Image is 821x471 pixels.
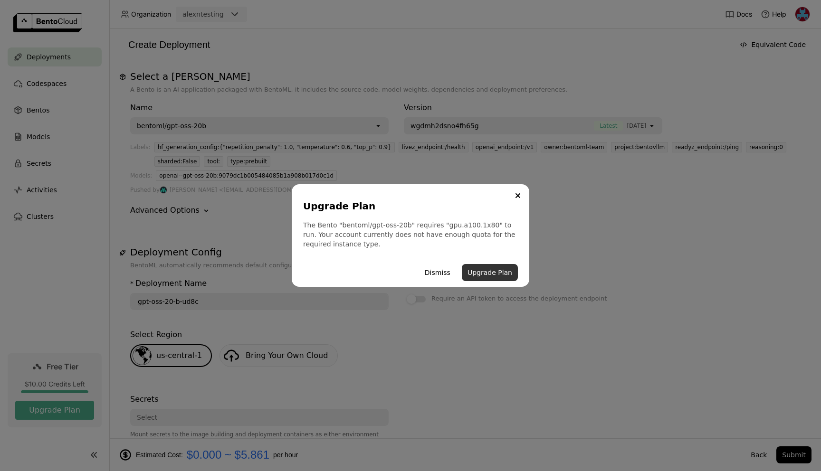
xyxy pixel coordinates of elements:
div: dialog [292,184,529,287]
div: The Bento "bentoml/gpt-oss-20b" requires "gpu.a100.1x80" to run. Your account currently does not ... [303,220,518,249]
div: Upgrade Plan [303,199,514,213]
button: Upgrade Plan [462,264,518,281]
button: Close [512,190,524,201]
button: Dismiss [419,264,456,281]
